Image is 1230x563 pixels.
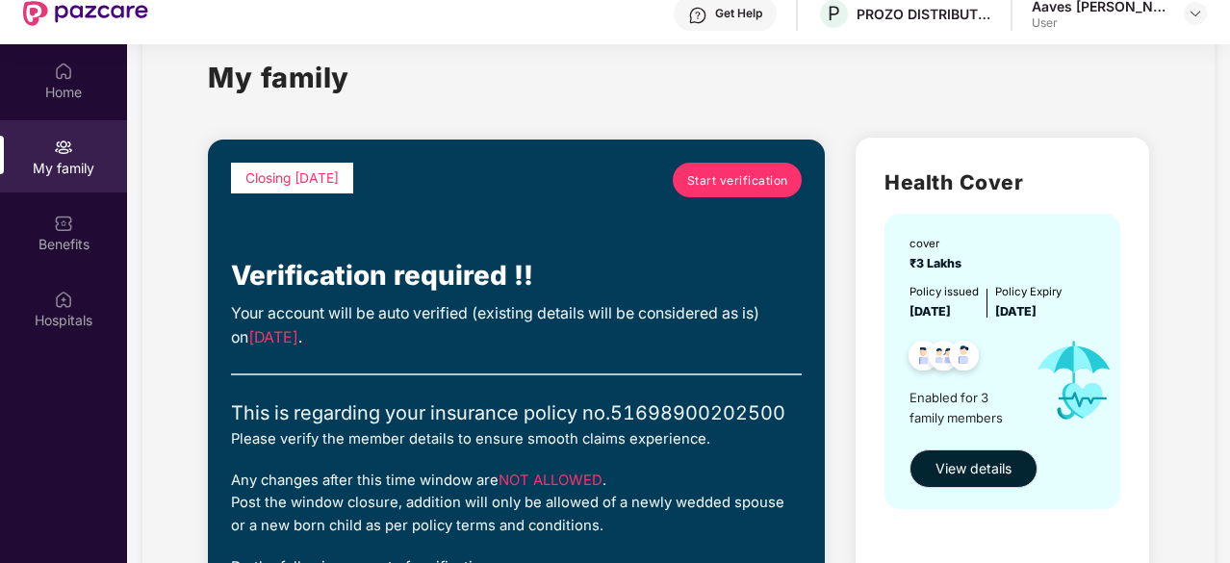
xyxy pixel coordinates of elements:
[910,304,951,319] span: [DATE]
[231,428,802,450] div: Please verify the member details to ensure smooth claims experience.
[715,6,762,21] div: Get Help
[687,171,788,190] span: Start verification
[995,304,1037,319] span: [DATE]
[940,335,987,382] img: svg+xml;base64,PHN2ZyB4bWxucz0iaHR0cDovL3d3dy53My5vcmcvMjAwMC9zdmciIHdpZHRoPSI0OC45NDMiIGhlaWdodD...
[910,449,1038,488] button: View details
[208,56,349,99] h1: My family
[884,166,1119,198] h2: Health Cover
[828,2,840,25] span: P
[245,170,339,186] span: Closing [DATE]
[910,283,979,300] div: Policy issued
[54,62,73,81] img: svg+xml;base64,PHN2ZyBpZD0iSG9tZSIgeG1sbnM9Imh0dHA6Ly93d3cudzMub3JnLzIwMDAvc3ZnIiB3aWR0aD0iMjAiIG...
[688,6,707,25] img: svg+xml;base64,PHN2ZyBpZD0iSGVscC0zMngzMiIgeG1sbnM9Imh0dHA6Ly93d3cudzMub3JnLzIwMDAvc3ZnIiB3aWR0aD...
[935,458,1012,479] span: View details
[910,388,1020,427] span: Enabled for 3 family members
[54,138,73,157] img: svg+xml;base64,PHN2ZyB3aWR0aD0iMjAiIGhlaWdodD0iMjAiIHZpZXdCb3g9IjAgMCAyMCAyMCIgZmlsbD0ibm9uZSIgeG...
[248,328,298,346] span: [DATE]
[673,163,802,197] a: Start verification
[1020,321,1129,440] img: icon
[910,235,967,252] div: cover
[54,214,73,233] img: svg+xml;base64,PHN2ZyBpZD0iQmVuZWZpdHMiIHhtbG5zPSJodHRwOi8vd3d3LnczLm9yZy8yMDAwL3N2ZyIgd2lkdGg9Ij...
[1032,15,1166,31] div: User
[231,302,802,350] div: Your account will be auto verified (existing details will be considered as is) on .
[231,398,802,428] div: This is regarding your insurance policy no. 51698900202500
[920,335,967,382] img: svg+xml;base64,PHN2ZyB4bWxucz0iaHR0cDovL3d3dy53My5vcmcvMjAwMC9zdmciIHdpZHRoPSI0OC45MTUiIGhlaWdodD...
[231,470,802,537] div: Any changes after this time window are . Post the window closure, addition will only be allowed o...
[910,256,967,270] span: ₹3 Lakhs
[231,255,802,297] div: Verification required !!
[1188,6,1203,21] img: svg+xml;base64,PHN2ZyBpZD0iRHJvcGRvd24tMzJ4MzIiIHhtbG5zPSJodHRwOi8vd3d3LnczLm9yZy8yMDAwL3N2ZyIgd2...
[499,472,602,489] span: NOT ALLOWED
[23,1,148,26] img: New Pazcare Logo
[54,290,73,309] img: svg+xml;base64,PHN2ZyBpZD0iSG9zcGl0YWxzIiB4bWxucz0iaHR0cDovL3d3dy53My5vcmcvMjAwMC9zdmciIHdpZHRoPS...
[857,5,991,23] div: PROZO DISTRIBUTION PRIVATE LIMITED
[900,335,947,382] img: svg+xml;base64,PHN2ZyB4bWxucz0iaHR0cDovL3d3dy53My5vcmcvMjAwMC9zdmciIHdpZHRoPSI0OC45NDMiIGhlaWdodD...
[995,283,1062,300] div: Policy Expiry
